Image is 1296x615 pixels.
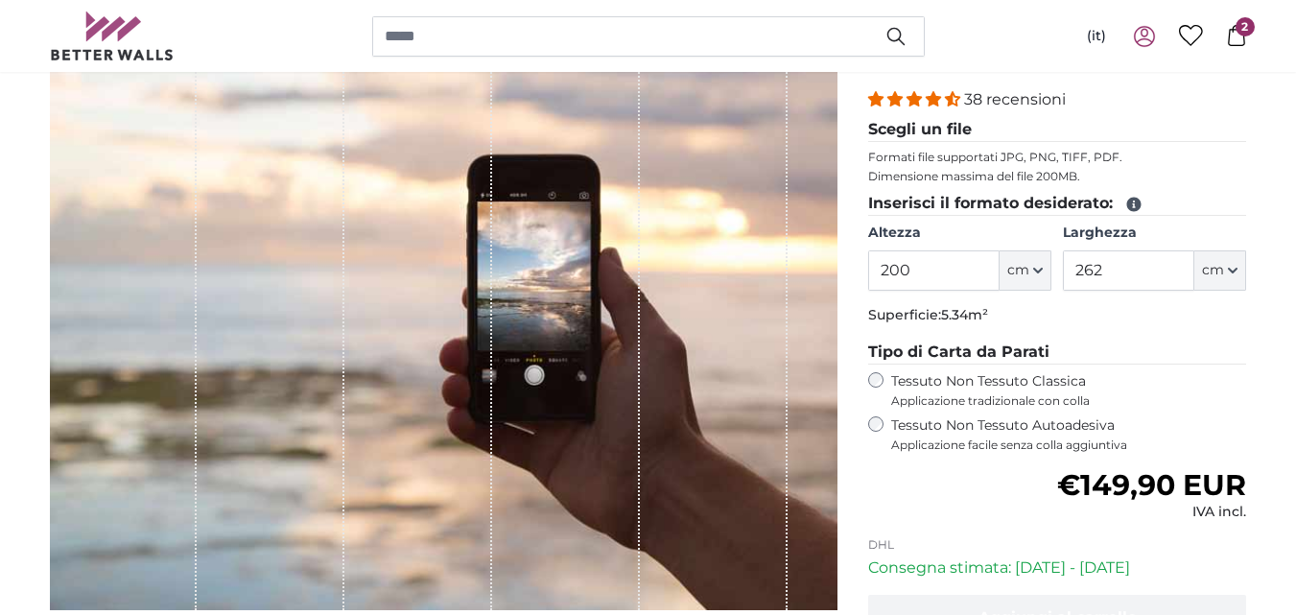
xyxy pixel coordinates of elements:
[868,118,1247,142] legend: Scegli un file
[1236,17,1255,36] span: 2
[868,150,1247,165] p: Formati file supportati JPG, PNG, TIFF, PDF.
[1057,467,1246,503] span: €149,90 EUR
[891,393,1247,409] span: Applicazione tradizionale con colla
[891,372,1247,409] label: Tessuto Non Tessuto Classica
[868,556,1247,580] p: Consegna stimata: [DATE] - [DATE]
[964,90,1066,108] span: 38 recensioni
[868,306,1247,325] p: Superficie:
[1194,250,1246,291] button: cm
[1202,261,1224,280] span: cm
[1057,503,1246,522] div: IVA incl.
[868,224,1051,243] label: Altezza
[868,341,1247,365] legend: Tipo di Carta da Parati
[50,12,175,60] img: Betterwalls
[1072,19,1121,54] button: (it)
[1007,261,1029,280] span: cm
[891,416,1247,453] label: Tessuto Non Tessuto Autoadesiva
[868,169,1247,184] p: Dimensione massima del file 200MB.
[1000,250,1051,291] button: cm
[1063,224,1246,243] label: Larghezza
[868,192,1247,216] legend: Inserisci il formato desiderato:
[868,90,964,108] span: 4.34 stars
[891,438,1247,453] span: Applicazione facile senza colla aggiuntiva
[868,537,1247,553] p: DHL
[941,306,988,323] span: 5.34m²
